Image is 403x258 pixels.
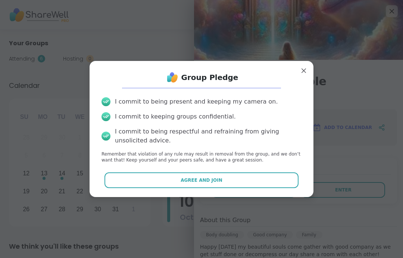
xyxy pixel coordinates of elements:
div: I commit to being present and keeping my camera on. [115,97,278,106]
div: I commit to being respectful and refraining from giving unsolicited advice. [115,127,302,145]
span: Agree and Join [181,177,222,184]
div: I commit to keeping groups confidential. [115,112,236,121]
button: Agree and Join [104,172,299,188]
h1: Group Pledge [181,72,238,83]
p: Remember that violation of any rule may result in removal from the group, and we don’t want that!... [101,151,302,164]
img: ShareWell Logo [165,70,180,85]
